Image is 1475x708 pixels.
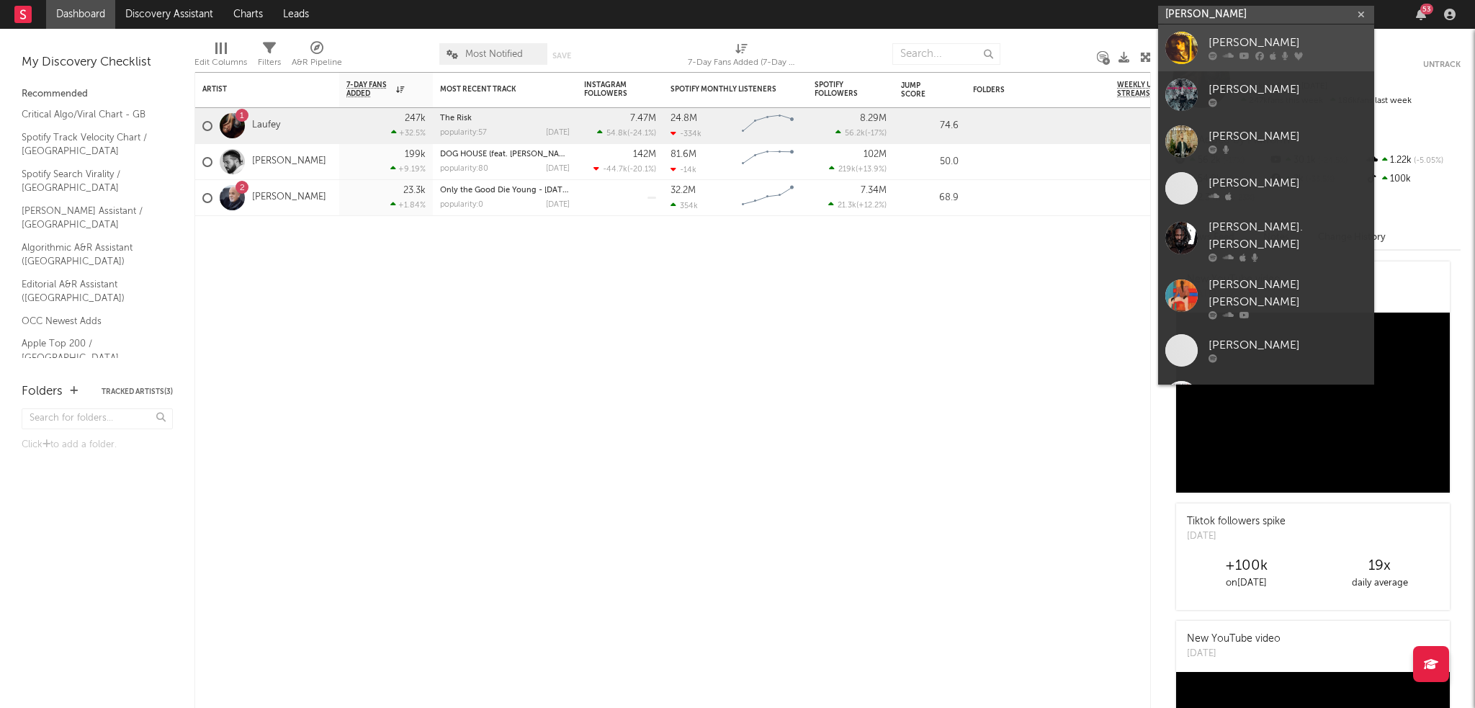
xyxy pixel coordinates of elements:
[858,202,884,210] span: +12.2 %
[688,36,796,78] div: 7-Day Fans Added (7-Day Fans Added)
[1365,170,1461,189] div: 100k
[671,201,698,210] div: 354k
[860,114,887,123] div: 8.29M
[1209,277,1367,311] div: [PERSON_NAME] [PERSON_NAME]
[391,128,426,138] div: +32.5 %
[1158,212,1374,269] a: [PERSON_NAME]. [PERSON_NAME]
[835,128,887,138] div: ( )
[465,50,523,59] span: Most Notified
[440,187,609,194] a: Only the Good Die Young - [DATE] Night Live
[671,129,701,138] div: -334k
[546,129,570,137] div: [DATE]
[440,151,570,158] div: DOG HOUSE (feat. Julia Wolf & Yeat)
[829,164,887,174] div: ( )
[405,114,426,123] div: 247k
[1365,151,1461,170] div: 1.22k
[1158,269,1374,327] a: [PERSON_NAME] [PERSON_NAME]
[671,114,697,123] div: 24.8M
[603,166,627,174] span: -44.7k
[1180,557,1313,575] div: +100k
[629,166,654,174] span: -20.1 %
[1158,327,1374,374] a: [PERSON_NAME]
[688,54,796,71] div: 7-Day Fans Added (7-Day Fans Added)
[552,52,571,60] button: Save
[22,107,158,122] a: Critical Algo/Viral Chart - GB
[102,388,173,395] button: Tracked Artists(3)
[1209,128,1367,145] div: [PERSON_NAME]
[606,130,627,138] span: 54.8k
[22,383,63,400] div: Folders
[1209,175,1367,192] div: [PERSON_NAME]
[440,115,570,122] div: The Risk
[405,150,426,159] div: 199k
[735,144,800,180] svg: Chart title
[671,85,779,94] div: Spotify Monthly Listeners
[1423,58,1461,72] button: Untrack
[671,186,696,195] div: 32.2M
[258,54,281,71] div: Filters
[864,150,887,159] div: 102M
[22,277,158,306] a: Editorial A&R Assistant ([GEOGRAPHIC_DATA])
[1313,557,1446,575] div: 19 x
[1158,71,1374,118] a: [PERSON_NAME]
[901,81,937,99] div: Jump Score
[584,81,635,98] div: Instagram Followers
[292,36,342,78] div: A&R Pipeline
[735,180,800,216] svg: Chart title
[892,43,1000,65] input: Search...
[828,200,887,210] div: ( )
[1187,632,1281,647] div: New YouTube video
[440,187,570,194] div: Only the Good Die Young - Saturday Night Live
[1209,337,1367,354] div: [PERSON_NAME]
[22,313,158,329] a: OCC Newest Adds
[593,164,656,174] div: ( )
[633,150,656,159] div: 142M
[390,164,426,174] div: +9.19 %
[1412,157,1443,165] span: -5.05 %
[815,81,865,98] div: Spotify Followers
[22,130,158,159] a: Spotify Track Velocity Chart / [GEOGRAPHIC_DATA]
[252,156,326,168] a: [PERSON_NAME]
[630,114,656,123] div: 7.47M
[1117,81,1167,98] span: Weekly US Streams
[629,130,654,138] span: -24.1 %
[1187,514,1286,529] div: Tiktok followers spike
[22,336,158,365] a: Apple Top 200 / [GEOGRAPHIC_DATA]
[22,408,173,429] input: Search for folders...
[22,203,158,233] a: [PERSON_NAME] Assistant / [GEOGRAPHIC_DATA]
[1158,165,1374,212] a: [PERSON_NAME]
[1158,6,1374,24] input: Search for artists
[597,128,656,138] div: ( )
[440,201,483,209] div: popularity: 0
[1158,24,1374,71] a: [PERSON_NAME]
[671,165,696,174] div: -14k
[440,151,601,158] a: DOG HOUSE (feat. [PERSON_NAME] & Yeat)
[867,130,884,138] span: -17 %
[440,129,487,137] div: popularity: 57
[1180,575,1313,592] div: on [DATE]
[845,130,865,138] span: 56.2k
[258,36,281,78] div: Filters
[858,166,884,174] span: +13.9 %
[202,85,310,94] div: Artist
[292,54,342,71] div: A&R Pipeline
[973,86,1081,94] div: Folders
[390,200,426,210] div: +1.84 %
[901,117,959,135] div: 74.6
[1416,9,1426,20] button: 53
[22,86,173,103] div: Recommended
[440,115,472,122] a: The Risk
[671,150,696,159] div: 81.6M
[1187,647,1281,661] div: [DATE]
[440,85,548,94] div: Most Recent Track
[1420,4,1433,14] div: 53
[194,36,247,78] div: Edit Columns
[403,186,426,195] div: 23.3k
[1209,35,1367,52] div: [PERSON_NAME]
[1209,81,1367,99] div: [PERSON_NAME]
[440,165,488,173] div: popularity: 80
[861,186,887,195] div: 7.34M
[546,165,570,173] div: [DATE]
[735,108,800,144] svg: Chart title
[22,166,158,196] a: Spotify Search Virality / [GEOGRAPHIC_DATA]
